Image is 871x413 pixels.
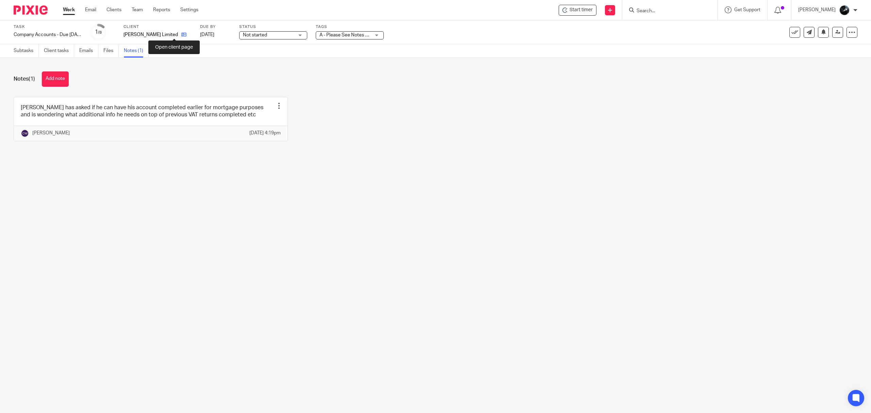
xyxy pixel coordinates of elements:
p: [PERSON_NAME] [32,130,70,136]
a: Reports [153,6,170,13]
label: Due by [200,24,231,30]
span: Start timer [570,6,593,14]
p: [PERSON_NAME] [798,6,836,13]
span: Get Support [734,7,760,12]
div: 1 [95,28,102,36]
a: Emails [79,44,98,57]
a: Work [63,6,75,13]
div: Nathan Yates Limited - Company Accounts - Due 1st May 2023 Onwards [559,5,596,16]
p: [DATE] 4:19pm [249,130,281,136]
img: Pixie [14,5,48,15]
small: /8 [98,31,102,34]
a: Subtasks [14,44,39,57]
a: Clients [106,6,121,13]
label: Task [14,24,82,30]
label: Client [124,24,192,30]
p: [PERSON_NAME] Limited [124,31,178,38]
div: Company Accounts - Due 1st May 2023 Onwards [14,31,82,38]
div: Company Accounts - Due [DATE] Onwards [14,31,82,38]
a: Settings [180,6,198,13]
h1: Notes [14,76,35,83]
a: Client tasks [44,44,74,57]
a: Notes (1) [124,44,149,57]
label: Status [239,24,307,30]
img: 1000002122.jpg [839,5,850,16]
img: svg%3E [21,129,29,137]
a: Email [85,6,96,13]
a: Team [132,6,143,13]
span: [DATE] [200,32,214,37]
a: Audit logs [154,44,180,57]
label: Tags [316,24,384,30]
input: Search [636,8,697,14]
span: Not started [243,33,267,37]
span: (1) [29,76,35,82]
a: Files [103,44,119,57]
span: A - Please See Notes + 1 [319,33,372,37]
button: Add note [42,71,69,87]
